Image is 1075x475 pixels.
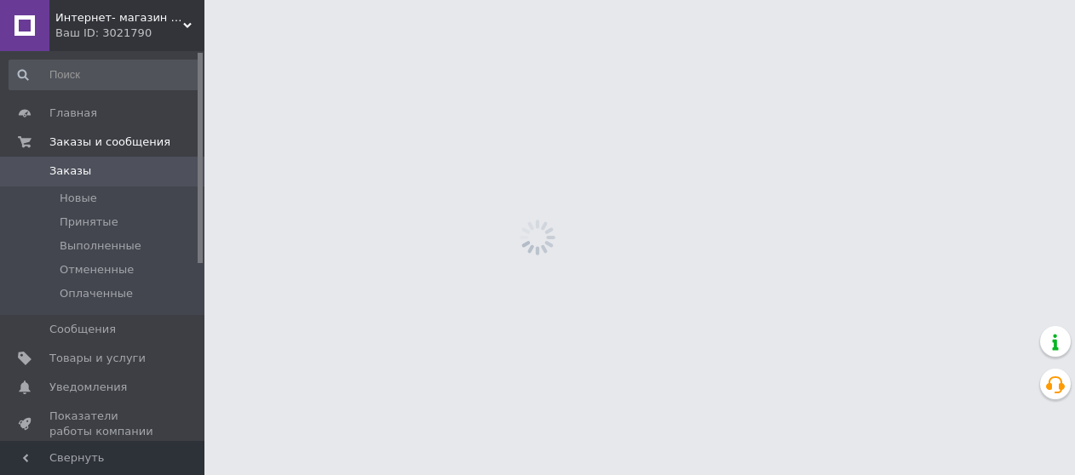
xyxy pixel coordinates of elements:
span: Интернет- магазин Райский Садочек [55,10,183,26]
span: Отмененные [60,262,134,278]
span: Принятые [60,215,118,230]
span: Заказы [49,163,91,179]
span: Оплаченные [60,286,133,301]
span: Сообщения [49,322,116,337]
span: Уведомления [49,380,127,395]
span: Показатели работы компании [49,409,158,439]
span: Заказы и сообщения [49,134,170,150]
div: Ваш ID: 3021790 [55,26,204,41]
span: Товары и услуги [49,351,146,366]
span: Выполненные [60,238,141,254]
input: Поиск [9,60,201,90]
span: Новые [60,191,97,206]
span: Главная [49,106,97,121]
